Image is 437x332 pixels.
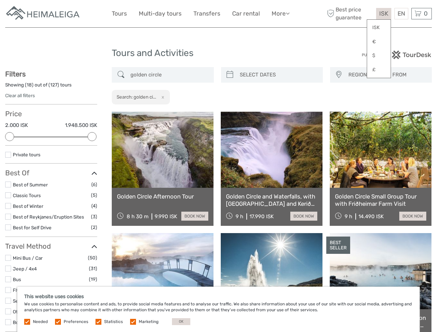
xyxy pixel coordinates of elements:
h1: Tours and Activities [112,48,325,59]
label: Statistics [104,319,123,325]
span: (2) [91,223,97,231]
img: PurchaseViaTourDesk.png [362,50,432,59]
input: SEARCH [128,69,210,81]
a: Self-Drive [13,298,35,304]
button: REGION / STARTS FROM [345,69,428,81]
button: Open LiveChat chat widget [80,11,88,19]
a: More [272,9,290,19]
a: Jeep / 4x4 [13,266,37,271]
a: € [367,36,391,48]
a: Other / Non-Travel [13,309,53,314]
a: Transfers [193,9,220,19]
a: Flying [13,287,26,293]
button: x [157,93,166,101]
a: Golden Circle and Waterfalls, with [GEOGRAPHIC_DATA] and Kerið in small group [226,193,317,207]
label: Marketing [139,319,158,325]
h3: Travel Method [5,242,97,250]
a: Golden Circle Afternoon Tour [117,193,208,200]
div: 17.990 ISK [249,213,274,220]
a: Golden Circle Small Group Tour with Friðheimar Farm Visit [335,193,426,207]
span: (50) [88,254,97,262]
span: (19) [89,275,97,283]
strong: Filters [5,70,26,78]
a: Best of Summer [13,182,48,187]
span: (4) [91,202,97,210]
span: (5) [91,191,97,199]
span: (3) [91,213,97,221]
span: 9 h [236,213,243,220]
a: ISK [367,21,391,34]
label: 127 [50,82,57,88]
a: book now [290,212,317,221]
span: 0 [423,10,429,17]
a: Private tours [13,152,40,157]
span: (31) [89,265,97,273]
label: 1.948.500 ISK [65,122,97,129]
a: Best of Winter [13,203,43,209]
span: 8 h 30 m [127,213,148,220]
h5: This website uses cookies [24,294,413,299]
a: Best of Reykjanes/Eruption Sites [13,214,84,220]
a: Tours [112,9,127,19]
input: SELECT DATES [237,69,319,81]
span: 9 h [345,213,352,220]
a: Classic Tours [13,193,41,198]
div: We use cookies to personalise content and ads, to provide social media features and to analyse ou... [17,287,420,332]
div: 14.490 ISK [358,213,384,220]
label: 2.000 ISK [5,122,28,129]
a: Mini Bus / Car [13,255,43,261]
a: Best for Self Drive [13,225,52,230]
h3: Best Of [5,169,97,177]
a: Car rental [232,9,260,19]
span: ISK [379,10,388,17]
span: (6) [91,181,97,188]
div: Showing ( ) out of ( ) tours [5,82,97,92]
h3: Price [5,110,97,118]
label: Needed [33,319,48,325]
h2: Search: golden ci... [117,94,156,100]
a: Boat [13,320,23,325]
p: We're away right now. Please check back later! [10,12,78,18]
label: Preferences [64,319,88,325]
a: £ [367,64,391,76]
a: book now [399,212,426,221]
a: book now [181,212,208,221]
div: 9.990 ISK [155,213,177,220]
span: (10) [89,286,97,294]
img: Apartments in Reykjavik [5,5,81,22]
a: Bus [13,277,21,282]
button: OK [172,318,190,325]
a: $ [367,49,391,62]
a: Multi-day tours [139,9,182,19]
div: BEST SELLER [326,237,350,254]
label: 18 [27,82,32,88]
a: Clear all filters [5,93,35,98]
div: EN [394,8,408,19]
span: Best price guarantee [325,6,374,21]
